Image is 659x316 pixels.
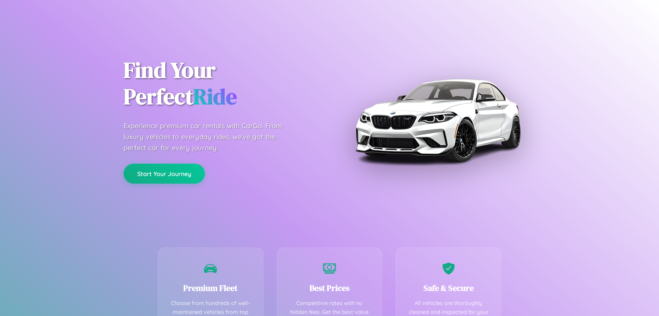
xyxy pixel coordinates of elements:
[193,81,237,111] span: Ride
[406,282,490,294] h3: Safe & Secure
[288,282,372,294] h3: Best Prices
[124,164,205,184] button: Start Your Journey
[124,120,295,153] p: Experience premium car rentals with CarGo. From luxury vehicles to everyday rides, we've got the ...
[169,282,253,294] h3: Premium Fleet
[352,34,523,206] img: Premium BMW car rental vehicle
[124,57,319,110] h1: Find Your Perfect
